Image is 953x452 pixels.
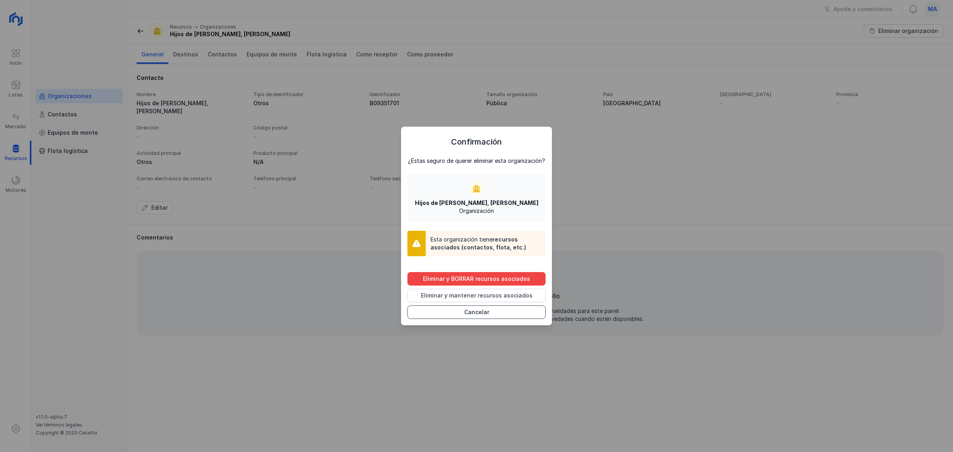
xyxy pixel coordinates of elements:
[408,157,545,165] div: ¿Estas seguro de querer eliminar esta organización?
[415,199,538,207] div: Hijos de [PERSON_NAME], [PERSON_NAME]
[407,305,546,319] button: Cancelar
[430,236,534,251] div: Esta organización tiene
[451,136,502,147] div: Confirmación
[423,275,530,283] div: Eliminar y BORRAR recursos asociados
[464,308,489,316] div: Cancelar
[459,207,494,215] div: Organización
[407,272,546,286] button: Eliminar y BORRAR recursos asociados
[407,289,546,302] button: Eliminar y mantener recursos asociados
[421,292,532,299] div: Eliminar y mantener recursos asociados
